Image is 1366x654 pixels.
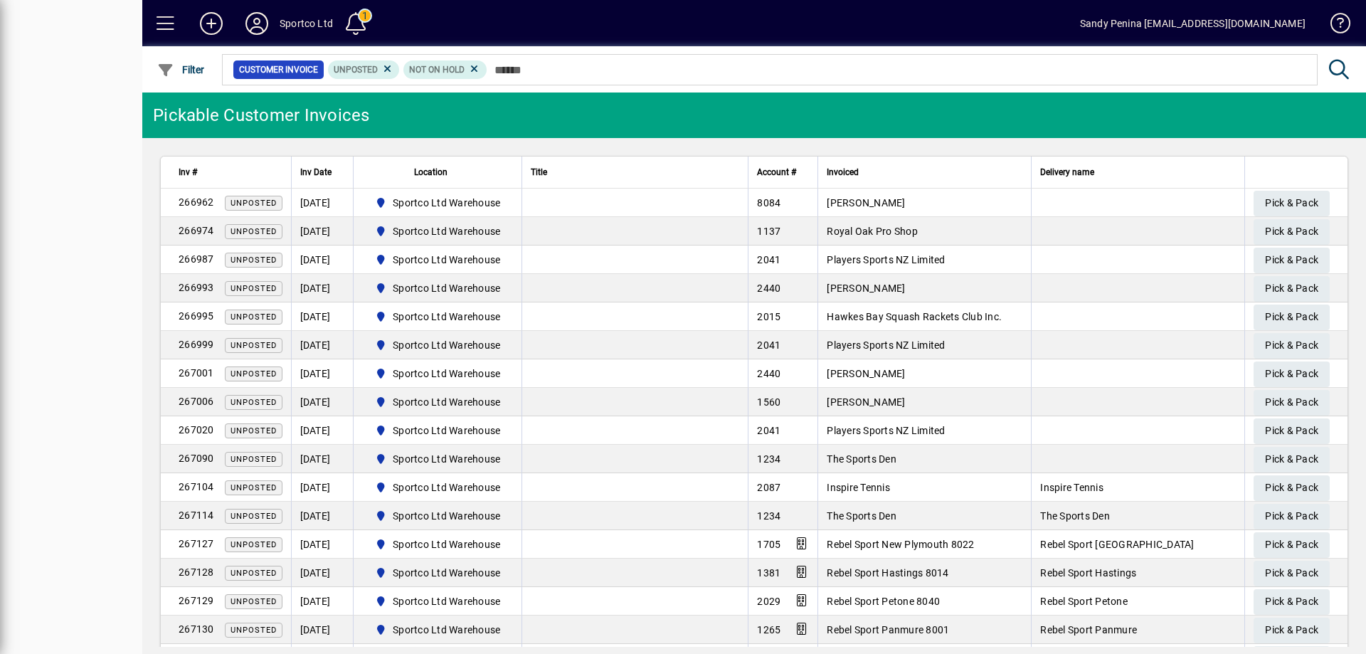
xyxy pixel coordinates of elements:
[757,368,780,379] span: 2440
[179,164,197,180] span: Inv #
[827,453,896,465] span: The Sports Den
[827,339,945,351] span: Players Sports NZ Limited
[291,473,353,502] td: [DATE]
[1265,391,1318,414] span: Pick & Pack
[291,502,353,530] td: [DATE]
[757,453,780,465] span: 1234
[231,255,277,265] span: Unposted
[291,559,353,587] td: [DATE]
[531,164,739,180] div: Title
[827,197,905,209] span: [PERSON_NAME]
[757,283,780,294] span: 2440
[369,394,507,411] span: Sportco Ltd Warehouse
[827,254,945,265] span: Players Sports NZ Limited
[393,566,500,580] span: Sportco Ltd Warehouse
[291,530,353,559] td: [DATE]
[369,337,507,354] span: Sportco Ltd Warehouse
[757,425,780,436] span: 2041
[757,254,780,265] span: 2041
[403,60,487,79] mat-chip: Hold Status: Not On Hold
[393,196,500,210] span: Sportco Ltd Warehouse
[231,569,277,578] span: Unposted
[280,12,333,35] div: Sportco Ltd
[179,623,214,635] span: 267130
[1265,618,1318,642] span: Pick & Pack
[827,510,896,522] span: The Sports Den
[393,480,500,495] span: Sportco Ltd Warehouse
[291,416,353,445] td: [DATE]
[1254,276,1330,302] button: Pick & Pack
[409,65,465,75] span: Not On Hold
[1254,618,1330,643] button: Pick & Pack
[291,388,353,416] td: [DATE]
[179,367,214,379] span: 267001
[827,425,945,436] span: Players Sports NZ Limited
[1265,191,1318,215] span: Pick & Pack
[1254,418,1330,444] button: Pick & Pack
[231,199,277,208] span: Unposted
[1040,164,1236,180] div: Delivery name
[1254,447,1330,473] button: Pick & Pack
[179,225,214,236] span: 266974
[179,282,214,293] span: 266993
[827,368,905,379] span: [PERSON_NAME]
[1080,12,1306,35] div: Sandy Penina [EMAIL_ADDRESS][DOMAIN_NAME]
[369,308,507,325] span: Sportco Ltd Warehouse
[369,365,507,382] span: Sportco Ltd Warehouse
[531,164,547,180] span: Title
[231,455,277,464] span: Unposted
[827,396,905,408] span: [PERSON_NAME]
[369,251,507,268] span: Sportco Ltd Warehouse
[1254,475,1330,501] button: Pick & Pack
[369,593,507,610] span: Sportco Ltd Warehouse
[1265,248,1318,272] span: Pick & Pack
[369,422,507,439] span: Sportco Ltd Warehouse
[393,224,500,238] span: Sportco Ltd Warehouse
[231,369,277,379] span: Unposted
[179,595,214,606] span: 267129
[757,596,780,607] span: 2029
[179,310,214,322] span: 266995
[231,512,277,521] span: Unposted
[757,539,780,550] span: 1705
[231,626,277,635] span: Unposted
[757,164,796,180] span: Account #
[328,60,400,79] mat-chip: Customer Invoice Status: Unposted
[1254,248,1330,273] button: Pick & Pack
[393,452,500,466] span: Sportco Ltd Warehouse
[157,64,205,75] span: Filter
[757,396,780,408] span: 1560
[369,194,507,211] span: Sportco Ltd Warehouse
[1265,476,1318,500] span: Pick & Pack
[1265,505,1318,528] span: Pick & Pack
[291,359,353,388] td: [DATE]
[179,196,214,208] span: 266962
[1254,589,1330,615] button: Pick & Pack
[300,164,332,180] span: Inv Date
[827,164,859,180] span: Invoiced
[1254,390,1330,416] button: Pick & Pack
[1254,504,1330,529] button: Pick & Pack
[1254,532,1330,558] button: Pick & Pack
[234,11,280,36] button: Profile
[369,280,507,297] span: Sportco Ltd Warehouse
[179,538,214,549] span: 267127
[362,164,514,180] div: Location
[369,564,507,581] span: Sportco Ltd Warehouse
[231,398,277,407] span: Unposted
[239,63,318,77] span: Customer Invoice
[231,483,277,492] span: Unposted
[757,624,780,635] span: 1265
[827,596,940,607] span: Rebel Sport Petone 8040
[393,366,500,381] span: Sportco Ltd Warehouse
[1265,334,1318,357] span: Pick & Pack
[1254,333,1330,359] button: Pick & Pack
[179,481,214,492] span: 267104
[369,223,507,240] span: Sportco Ltd Warehouse
[393,395,500,409] span: Sportco Ltd Warehouse
[179,566,214,578] span: 267128
[1265,448,1318,471] span: Pick & Pack
[827,164,1022,180] div: Invoiced
[827,539,974,550] span: Rebel Sport New Plymouth 8022
[231,284,277,293] span: Unposted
